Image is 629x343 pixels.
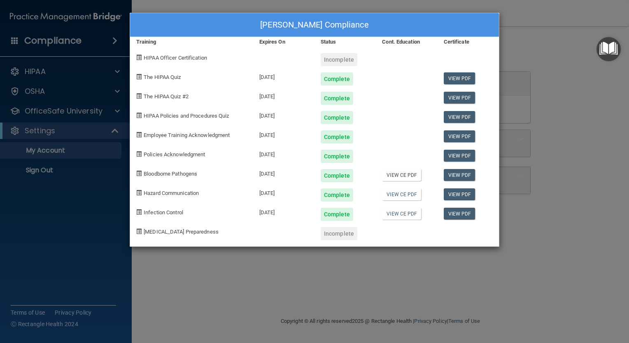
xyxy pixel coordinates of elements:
[321,227,357,240] div: Incomplete
[444,111,475,123] a: View PDF
[444,130,475,142] a: View PDF
[144,74,181,80] span: The HIPAA Quiz
[130,13,499,37] div: [PERSON_NAME] Compliance
[144,151,205,158] span: Policies Acknowledgment
[596,37,621,61] button: Open Resource Center
[253,202,314,221] div: [DATE]
[321,208,353,221] div: Complete
[444,208,475,220] a: View PDF
[321,130,353,144] div: Complete
[382,188,421,200] a: View CE PDF
[144,229,219,235] span: [MEDICAL_DATA] Preparedness
[382,169,421,181] a: View CE PDF
[321,150,353,163] div: Complete
[253,182,314,202] div: [DATE]
[444,150,475,162] a: View PDF
[444,169,475,181] a: View PDF
[253,37,314,47] div: Expires On
[144,93,189,100] span: The HIPAA Quiz #2
[314,37,376,47] div: Status
[253,105,314,124] div: [DATE]
[444,92,475,104] a: View PDF
[253,66,314,86] div: [DATE]
[253,124,314,144] div: [DATE]
[253,163,314,182] div: [DATE]
[382,208,421,220] a: View CE PDF
[144,113,229,119] span: HIPAA Policies and Procedures Quiz
[321,188,353,202] div: Complete
[130,37,253,47] div: Training
[444,72,475,84] a: View PDF
[144,171,197,177] span: Bloodborne Pathogens
[376,37,437,47] div: Cont. Education
[144,55,207,61] span: HIPAA Officer Certification
[144,209,183,216] span: Infection Control
[321,72,353,86] div: Complete
[321,92,353,105] div: Complete
[321,53,357,66] div: Incomplete
[144,132,230,138] span: Employee Training Acknowledgment
[144,190,199,196] span: Hazard Communication
[438,37,499,47] div: Certificate
[321,111,353,124] div: Complete
[444,188,475,200] a: View PDF
[321,169,353,182] div: Complete
[253,86,314,105] div: [DATE]
[253,144,314,163] div: [DATE]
